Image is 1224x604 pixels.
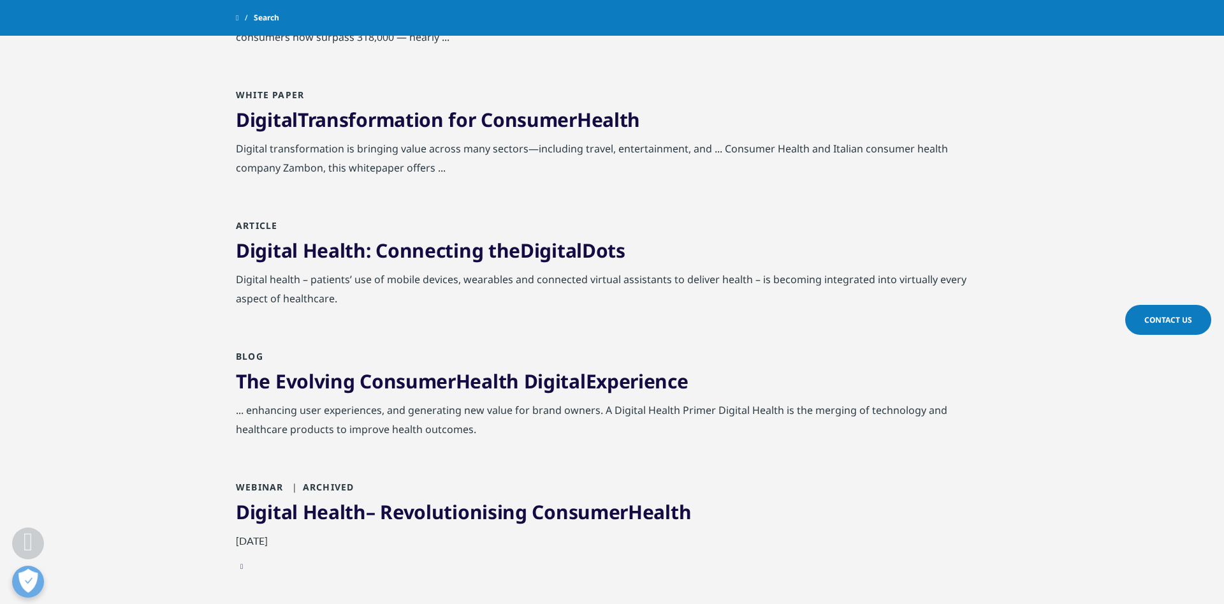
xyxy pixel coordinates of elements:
[254,6,279,29] span: Search
[236,107,640,133] a: DigitalTransformation for ConsumerHealth
[236,89,304,101] span: White Paper
[236,481,283,493] span: Webinar
[236,350,263,362] span: Blog
[577,107,640,133] span: Health
[12,566,44,598] button: 打开偏好
[236,401,988,445] div: ... enhancing user experiences, and generating new value for brand owners. A Digital Health Prime...
[236,139,988,184] div: Digital transformation is bringing value across many sectors—including travel, entertainment, and...
[236,237,625,263] a: Digital Health: Connecting theDigitalDots
[236,499,691,525] a: Digital Health– Revolutionising ConsumerHealth
[236,107,298,133] span: Digital
[524,368,586,394] span: Digital
[520,237,582,263] span: Digital
[236,237,298,263] span: Digital
[236,368,688,394] a: The Evolving ConsumerHealth DigitalExperience
[628,499,691,525] span: Health
[303,237,366,263] span: Health
[1125,305,1211,335] a: Contact Us
[1144,314,1192,325] span: Contact Us
[303,499,366,525] span: Health
[236,531,988,557] div: [DATE]
[236,499,298,525] span: Digital
[236,219,277,232] span: Article
[236,270,988,314] div: Digital health – patients’ use of mobile devices, wearables and connected virtual assistants to d...
[287,481,354,493] span: Archived
[456,368,519,394] span: Health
